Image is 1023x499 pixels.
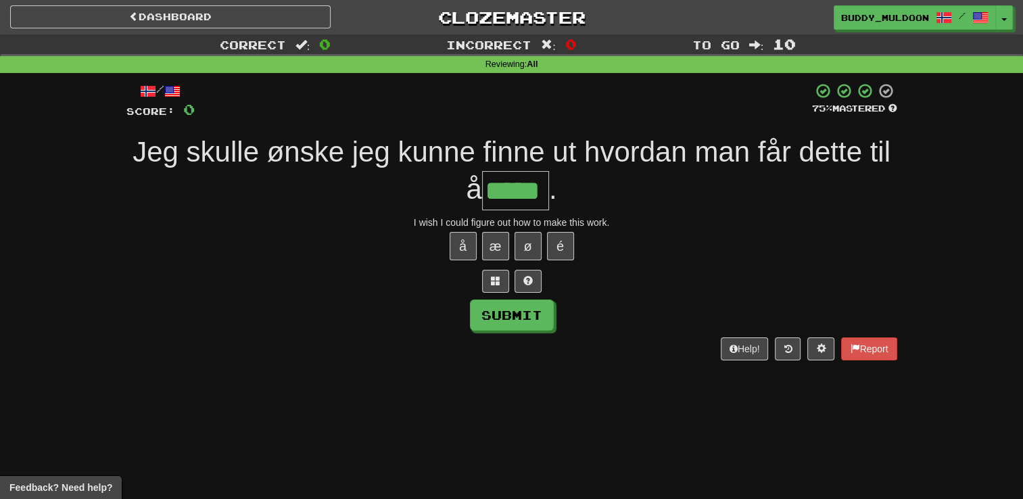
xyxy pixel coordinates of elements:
[527,60,538,69] strong: All
[721,337,769,360] button: Help!
[133,136,890,205] span: Jeg skulle ønske jeg kunne finne ut hvordan man får dette til å
[10,5,331,28] a: Dashboard
[126,105,175,117] span: Score:
[515,232,542,260] button: ø
[565,36,577,52] span: 0
[775,337,801,360] button: Round history (alt+y)
[547,232,574,260] button: é
[959,11,966,20] span: /
[319,36,331,52] span: 0
[482,232,509,260] button: æ
[841,11,929,24] span: Buddy_Muldoon
[351,5,671,29] a: Clozemaster
[9,481,112,494] span: Open feedback widget
[549,173,557,205] span: .
[812,103,832,114] span: 75 %
[841,337,897,360] button: Report
[749,39,764,51] span: :
[220,38,286,51] span: Correct
[834,5,996,30] a: Buddy_Muldoon /
[183,101,195,118] span: 0
[470,300,554,331] button: Submit
[295,39,310,51] span: :
[446,38,531,51] span: Incorrect
[126,216,897,229] div: I wish I could figure out how to make this work.
[692,38,740,51] span: To go
[773,36,796,52] span: 10
[541,39,556,51] span: :
[812,103,897,115] div: Mastered
[482,270,509,293] button: Switch sentence to multiple choice alt+p
[126,82,195,99] div: /
[515,270,542,293] button: Single letter hint - you only get 1 per sentence and score half the points! alt+h
[450,232,477,260] button: å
